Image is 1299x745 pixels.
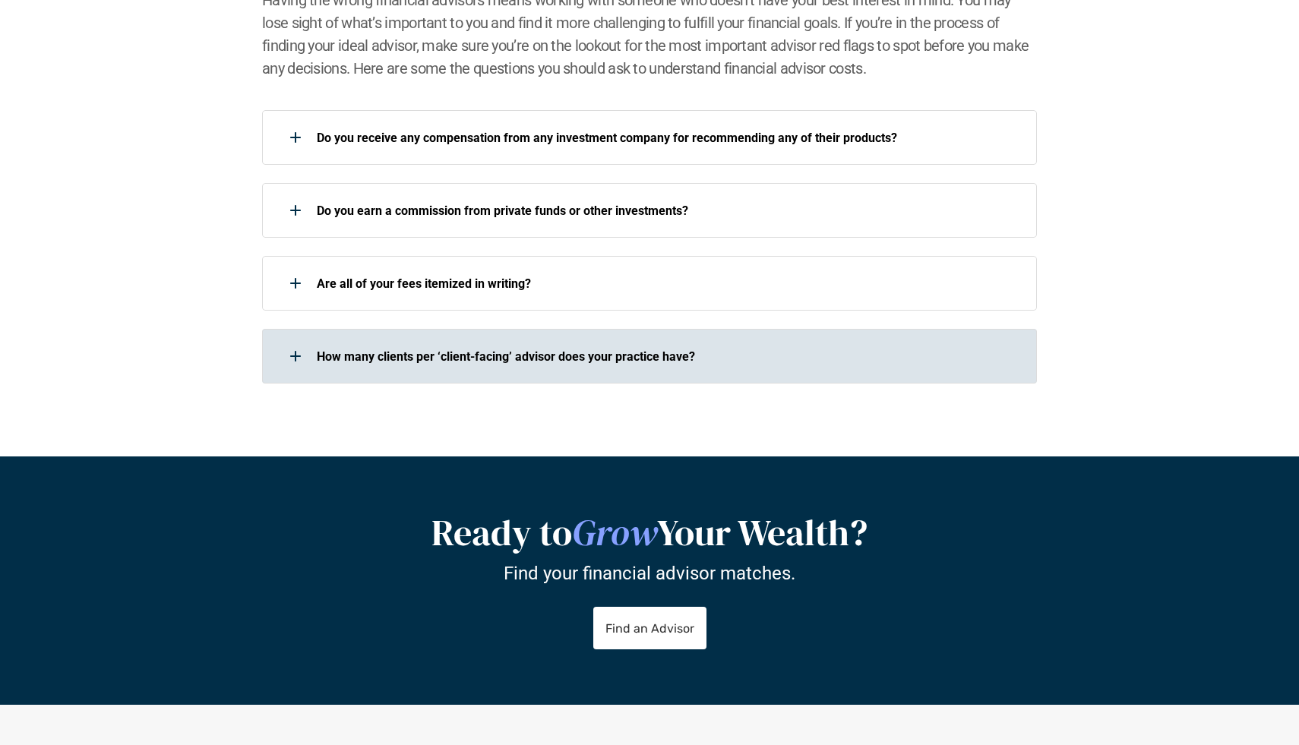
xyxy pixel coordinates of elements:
[270,511,1029,555] h2: Ready to Your Wealth?
[593,608,706,650] a: Find an Advisor
[504,563,795,585] p: Find your financial advisor matches.
[317,204,1017,218] p: Do you earn a commission from private funds or other investments?
[605,621,694,636] p: Find an Advisor
[317,131,1017,145] p: Do you receive any compensation from any investment company for recommending any of their products?
[317,349,1017,364] p: How many clients per ‘client-facing’ advisor does your practice have?
[317,276,1017,291] p: Are all of your fees itemized in writing?
[572,507,657,557] em: Grow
